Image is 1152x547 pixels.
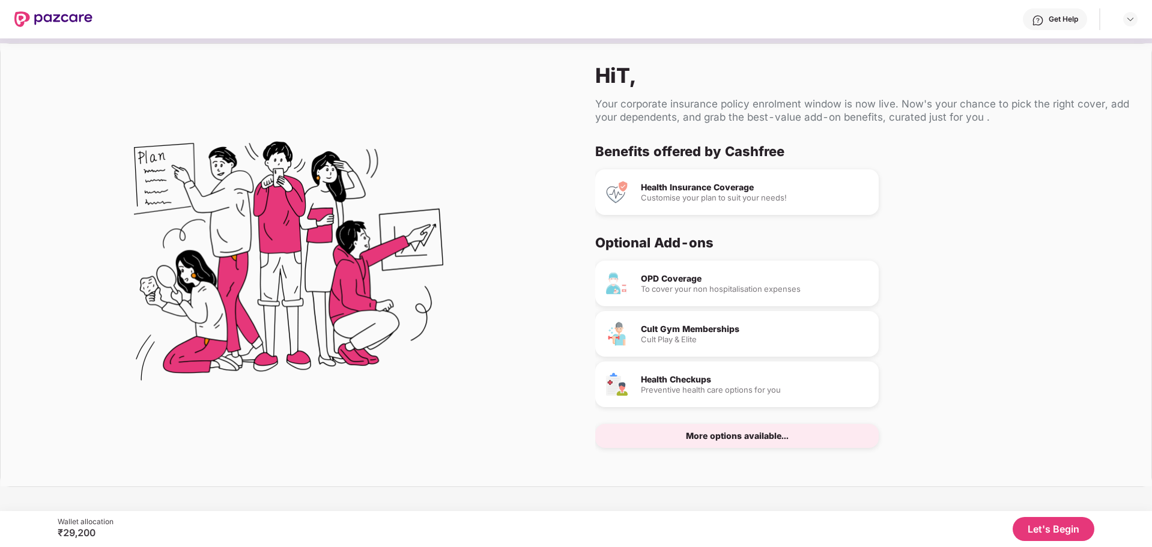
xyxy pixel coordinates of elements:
[641,194,869,202] div: Customise your plan to suit your needs!
[58,527,114,539] div: ₹29,200
[605,271,629,295] img: OPD Coverage
[1032,14,1044,26] img: svg+xml;base64,PHN2ZyBpZD0iSGVscC0zMngzMiIgeG1sbnM9Imh0dHA6Ly93d3cudzMub3JnLzIwMDAvc3ZnIiB3aWR0aD...
[134,110,443,420] img: Flex Benefits Illustration
[1126,14,1135,24] img: svg+xml;base64,PHN2ZyBpZD0iRHJvcGRvd24tMzJ4MzIiIHhtbG5zPSJodHRwOi8vd3d3LnczLm9yZy8yMDAwL3N2ZyIgd2...
[595,97,1132,124] div: Your corporate insurance policy enrolment window is now live. Now's your chance to pick the right...
[641,325,869,333] div: Cult Gym Memberships
[1049,14,1078,24] div: Get Help
[605,180,629,204] img: Health Insurance Coverage
[595,143,1123,160] div: Benefits offered by Cashfree
[605,372,629,396] img: Health Checkups
[605,322,629,346] img: Cult Gym Memberships
[595,63,1132,88] div: Hi T ,
[641,274,869,283] div: OPD Coverage
[14,11,92,27] img: New Pazcare Logo
[686,432,789,440] div: More options available...
[1013,517,1094,541] button: Let's Begin
[641,375,869,384] div: Health Checkups
[641,183,869,192] div: Health Insurance Coverage
[595,234,1123,251] div: Optional Add-ons
[641,336,869,343] div: Cult Play & Elite
[641,285,869,293] div: To cover your non hospitalisation expenses
[58,517,114,527] div: Wallet allocation
[641,386,869,394] div: Preventive health care options for you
